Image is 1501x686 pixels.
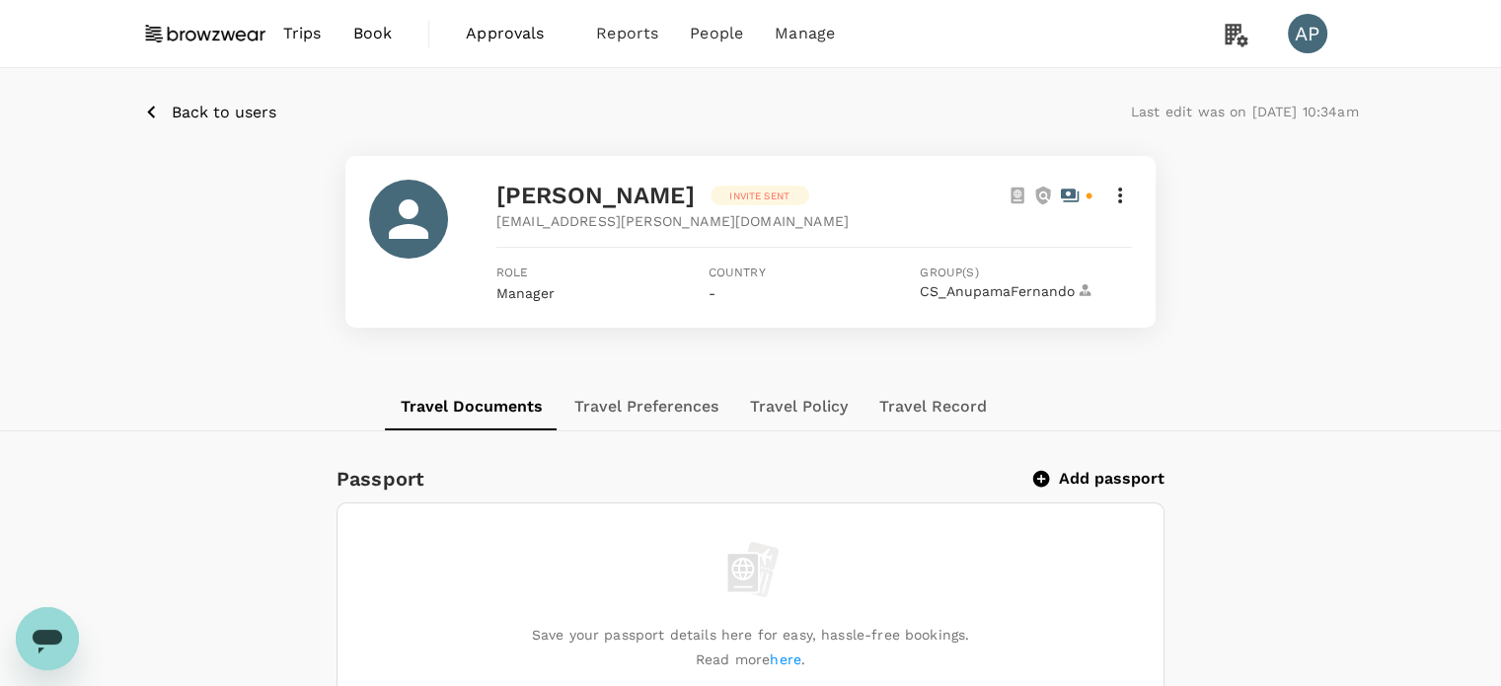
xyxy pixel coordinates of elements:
[532,625,969,645] p: Save your passport details here for easy, hassle-free bookings.
[1035,469,1164,489] button: Add passport
[16,607,79,670] iframe: Button to launch messaging window
[1288,14,1327,53] div: AP
[143,100,276,124] button: Back to users
[709,285,715,301] span: -
[559,383,734,430] button: Travel Preferences
[696,649,805,669] p: Read more .
[734,383,863,430] button: Travel Policy
[353,22,393,45] span: Book
[143,12,267,55] img: Browzwear Solutions Pte Ltd
[770,651,801,667] a: here
[496,285,555,301] span: Manager
[709,264,921,283] span: Country
[920,283,1095,300] button: CS_AnupamaFernando
[466,22,564,45] span: Approvals
[729,189,789,203] p: Invite sent
[920,264,1132,283] span: Group(s)
[385,383,559,430] button: Travel Documents
[283,22,322,45] span: Trips
[596,22,658,45] span: Reports
[716,535,786,604] img: empty passport
[496,264,709,283] span: Role
[496,182,695,209] span: [PERSON_NAME]
[337,463,424,495] h6: Passport
[1131,102,1359,121] p: Last edit was on [DATE] 10:34am
[172,101,276,124] p: Back to users
[863,383,1003,430] button: Travel Record
[496,211,849,231] span: [EMAIL_ADDRESS][PERSON_NAME][DOMAIN_NAME]
[690,22,743,45] span: People
[775,22,835,45] span: Manage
